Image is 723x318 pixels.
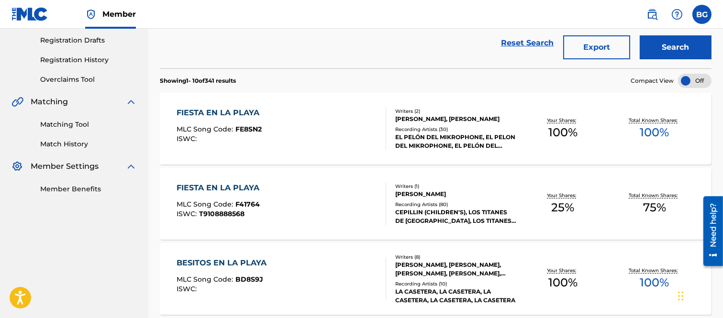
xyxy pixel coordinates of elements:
div: Widget de chat [675,272,723,318]
span: 25 % [551,199,574,216]
div: Arrastrar [678,282,684,310]
a: Registration Drafts [40,35,137,45]
span: 100 % [548,124,578,141]
span: ISWC : [177,209,199,218]
div: User Menu [692,5,712,24]
span: Member Settings [31,161,99,172]
div: BESITOS EN LA PLAYA [177,257,271,269]
img: Top Rightsholder [85,9,97,20]
button: Search [640,35,712,59]
span: Compact View [631,77,674,85]
div: Writers ( 1 ) [395,183,517,190]
div: Writers ( 8 ) [395,253,517,261]
span: MLC Song Code : [177,275,235,284]
div: Help [667,5,687,24]
a: Match History [40,139,137,149]
div: EL PELÓN DEL MIKROPHONE, EL PELON DEL MIKROPHONE, EL PELÓN DEL MIKROPHONE, EL PELÓN DEL MIKROPHON... [395,133,517,150]
p: Your Shares: [547,192,578,199]
a: FIESTA EN LA PLAYAMLC Song Code:FE8SN2ISWC:Writers (2)[PERSON_NAME], [PERSON_NAME]Recording Artis... [160,93,712,164]
span: MLC Song Code : [177,200,235,208]
div: Recording Artists ( 80 ) [395,201,517,208]
div: [PERSON_NAME], [PERSON_NAME] [395,115,517,123]
span: Member [102,9,136,20]
a: Registration History [40,55,137,65]
p: Showing 1 - 10 of 341 results [160,77,236,85]
a: FIESTA EN LA PLAYAMLC Song Code:F41764ISWC:T9108888568Writers (1)[PERSON_NAME]Recording Artists (... [160,168,712,240]
p: Your Shares: [547,117,578,124]
span: ISWC : [177,285,199,293]
img: Member Settings [11,161,23,172]
a: Reset Search [496,33,558,54]
div: Recording Artists ( 30 ) [395,126,517,133]
div: Writers ( 2 ) [395,108,517,115]
p: Total Known Shares: [629,267,680,274]
a: BESITOS EN LA PLAYAMLC Song Code:BD8S9JISWC:Writers (8)[PERSON_NAME], [PERSON_NAME], [PERSON_NAME... [160,243,712,315]
span: 100 % [548,274,578,291]
img: help [671,9,683,20]
button: Export [563,35,630,59]
iframe: Chat Widget [675,272,723,318]
span: 100 % [640,274,669,291]
p: Your Shares: [547,267,578,274]
span: ISWC : [177,134,199,143]
span: F41764 [235,200,260,208]
div: FIESTA EN LA PLAYA [177,182,264,194]
span: 75 % [643,199,666,216]
div: LA CASETERA, LA CASETERA, LA CASETERA, LA CASETERA, LA CASETERA [395,287,517,305]
img: Matching [11,96,23,108]
span: BD8S9J [235,275,263,284]
span: FE8SN2 [235,125,262,133]
div: [PERSON_NAME], [PERSON_NAME], [PERSON_NAME], [PERSON_NAME], [PERSON_NAME], [PERSON_NAME], [PERSON... [395,261,517,278]
iframe: Resource Center [696,193,723,270]
div: Recording Artists ( 10 ) [395,280,517,287]
div: FIESTA EN LA PLAYA [177,107,264,119]
img: expand [125,96,137,108]
a: Overclaims Tool [40,75,137,85]
span: Matching [31,96,68,108]
img: search [646,9,658,20]
p: Total Known Shares: [629,117,680,124]
img: expand [125,161,137,172]
a: Public Search [643,5,662,24]
span: 100 % [640,124,669,141]
a: Matching Tool [40,120,137,130]
span: T9108888568 [199,209,245,218]
span: MLC Song Code : [177,125,235,133]
p: Total Known Shares: [629,192,680,199]
div: CEPILLIN (CHILDREN'S), LOS TITANES DE [GEOGRAPHIC_DATA], LOS TITANES DE [GEOGRAPHIC_DATA], LOS TI... [395,208,517,225]
div: [PERSON_NAME] [395,190,517,198]
a: Member Benefits [40,184,137,194]
img: MLC Logo [11,7,48,21]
